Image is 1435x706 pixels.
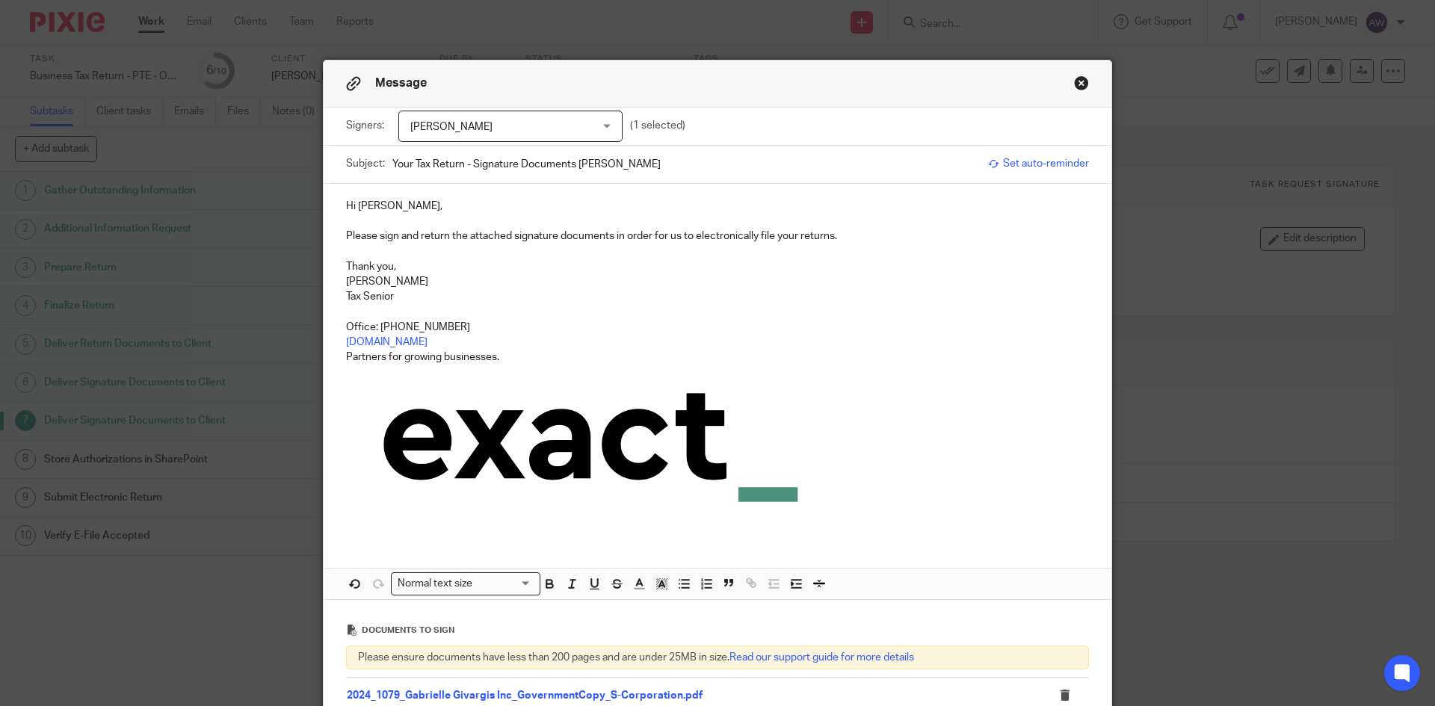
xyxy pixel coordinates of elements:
div: Please ensure documents have less than 200 pages and are under 25MB in size. [346,645,1089,669]
span: Normal text size [395,576,476,592]
input: Search for option [478,576,531,592]
a: Read our support guide for more details [729,652,914,663]
img: Image [346,365,832,521]
label: Subject: [346,156,385,171]
p: (1 selected) [630,118,685,133]
a: 2024_1079_Gabrielle Givargis Inc_GovernmentCopy_S-Corporation.pdf [347,690,703,701]
span: Documents to sign [362,626,454,634]
div: Search for option [391,572,540,595]
label: Signers: [346,118,391,133]
p: Tax Senior [346,289,1089,304]
span: [PERSON_NAME] [410,122,493,132]
p: Please sign and return the attached signature documents in order for us to electronically file yo... [346,229,1089,244]
p: Thank you, [346,259,1089,274]
p: Partners for growing businesses. [346,350,1089,365]
p: Office: [PHONE_NUMBER] [346,320,1089,335]
a: [DOMAIN_NAME] [346,337,428,347]
p: [PERSON_NAME] [346,274,1089,289]
span: Set auto-reminder [988,156,1089,171]
p: Hi [PERSON_NAME], [346,199,1089,214]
